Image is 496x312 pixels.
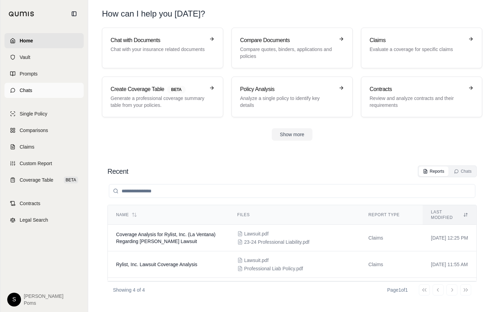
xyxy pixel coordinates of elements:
[244,230,269,237] span: Lawsuit.pdf
[102,28,223,68] a: Chat with DocumentsChat with your insurance related documents
[20,143,34,150] span: Claims
[116,212,221,218] div: Name
[244,265,303,272] span: Professional Liab Policy.pdf
[116,232,216,244] span: Coverage Analysis for Rylist, Inc. (La Ventana) Regarding Mary Elizabeth Wade Lawsuit
[240,85,334,93] h3: Policy Analysis
[229,205,360,225] th: Files
[24,300,63,306] span: Poms
[111,36,205,44] h3: Chat with Documents
[69,8,80,19] button: Collapse sidebar
[7,293,21,306] div: S
[240,95,334,109] p: Analyze a single policy to identify key details
[102,8,482,19] h1: How can I help you [DATE]?
[244,257,269,264] span: Lawsuit.pdf
[64,177,78,183] span: BETA
[360,205,423,225] th: Report Type
[361,28,482,68] a: ClaimsEvaluate a coverage for specific claims
[20,177,53,183] span: Coverage Table
[360,225,423,251] td: Claims
[20,200,40,207] span: Contracts
[4,50,84,65] a: Vault
[111,85,205,93] h3: Create Coverage Table
[20,87,32,94] span: Chats
[107,167,128,176] h2: Recent
[431,209,468,220] div: Last modified
[423,169,444,174] div: Reports
[9,11,34,17] img: Qumis Logo
[20,37,33,44] span: Home
[20,127,48,134] span: Comparisons
[20,70,38,77] span: Prompts
[102,77,223,117] a: Create Coverage TableBETAGenerate a professional coverage summary table from your policies.
[4,212,84,228] a: Legal Search
[423,251,476,278] td: [DATE] 11:55 AM
[231,77,353,117] a: Policy AnalysisAnalyze a single policy to identify key details
[4,83,84,98] a: Chats
[111,46,205,53] p: Chat with your insurance related documents
[423,225,476,251] td: [DATE] 12:25 PM
[370,36,464,44] h3: Claims
[454,169,472,174] div: Chats
[4,139,84,154] a: Claims
[4,106,84,121] a: Single Policy
[370,46,464,53] p: Evaluate a coverage for specific claims
[4,156,84,171] a: Custom Report
[20,54,30,61] span: Vault
[20,217,48,223] span: Legal Search
[244,239,310,245] span: 23-24 Professional Liability.pdf
[20,110,47,117] span: Single Policy
[231,28,353,68] a: Compare DocumentsCompare quotes, binders, applications and policies
[4,172,84,188] a: Coverage TableBETA
[370,95,464,109] p: Review and analyze contracts and their requirements
[4,196,84,211] a: Contracts
[240,36,334,44] h3: Compare Documents
[450,167,476,176] button: Chats
[20,160,52,167] span: Custom Report
[419,167,448,176] button: Reports
[167,86,186,93] span: BETA
[360,278,423,304] td: Claims
[361,77,482,117] a: ContractsReview and analyze contracts and their requirements
[423,278,476,304] td: [DATE] 03:09 PM
[111,95,205,109] p: Generate a professional coverage summary table from your policies.
[387,286,408,293] div: Page 1 of 1
[370,85,464,93] h3: Contracts
[116,262,197,267] span: Rylist, Inc. Lawsuit Coverage Analysis
[24,293,63,300] span: [PERSON_NAME]
[4,123,84,138] a: Comparisons
[4,33,84,48] a: Home
[272,128,313,141] button: Show more
[113,286,145,293] p: Showing 4 of 4
[4,66,84,81] a: Prompts
[240,46,334,60] p: Compare quotes, binders, applications and policies
[360,251,423,278] td: Claims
